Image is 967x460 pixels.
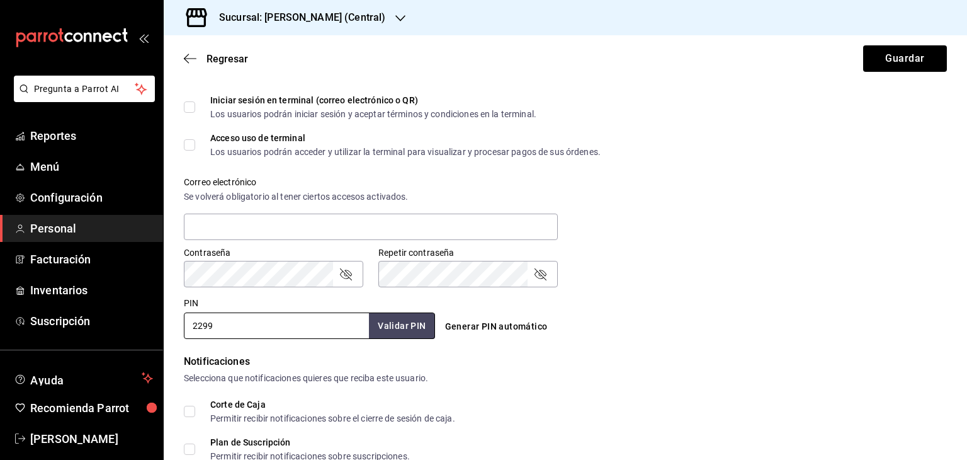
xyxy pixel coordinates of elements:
button: passwordField [533,267,548,282]
span: Pregunta a Parrot AI [34,83,135,96]
button: open_drawer_menu [139,33,149,43]
button: Pregunta a Parrot AI [14,76,155,102]
button: Generar PIN automático [440,315,553,338]
label: Repetir contraseña [378,248,558,257]
div: Corte de Caja [210,400,455,409]
div: Acceso uso de terminal [210,134,601,142]
input: 3 a 6 dígitos [184,313,369,339]
div: Notificaciones [184,354,947,369]
div: Los usuarios podrán iniciar sesión y aceptar términos y condiciones en la terminal. [210,110,536,118]
span: [PERSON_NAME] [30,430,153,447]
a: Pregunta a Parrot AI [9,91,155,105]
span: Suscripción [30,313,153,330]
div: Plan de Suscripción [210,438,410,447]
div: Permitir recibir notificaciones sobre el cierre de sesión de caja. [210,414,455,423]
span: Inventarios [30,282,153,299]
button: Guardar [863,45,947,72]
span: Ayuda [30,371,137,386]
label: PIN [184,299,198,308]
span: Facturación [30,251,153,268]
div: Se volverá obligatorio al tener ciertos accesos activados. [184,190,558,204]
label: Correo electrónico [184,178,558,187]
h3: Sucursal: [PERSON_NAME] (Central) [209,10,385,25]
span: Reportes [30,127,153,144]
span: Regresar [206,53,248,65]
div: Los usuarios podrán acceder y utilizar la terminal para visualizar y procesar pagos de sus órdenes. [210,147,601,156]
button: Validar PIN [369,313,434,339]
div: Iniciar sesión en terminal (correo electrónico o QR) [210,96,536,105]
span: Menú [30,158,153,175]
span: Configuración [30,189,153,206]
span: Personal [30,220,153,237]
span: Recomienda Parrot [30,400,153,417]
div: Selecciona que notificaciones quieres que reciba este usuario. [184,372,947,385]
label: Contraseña [184,248,363,257]
button: passwordField [338,267,353,282]
button: Regresar [184,53,248,65]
